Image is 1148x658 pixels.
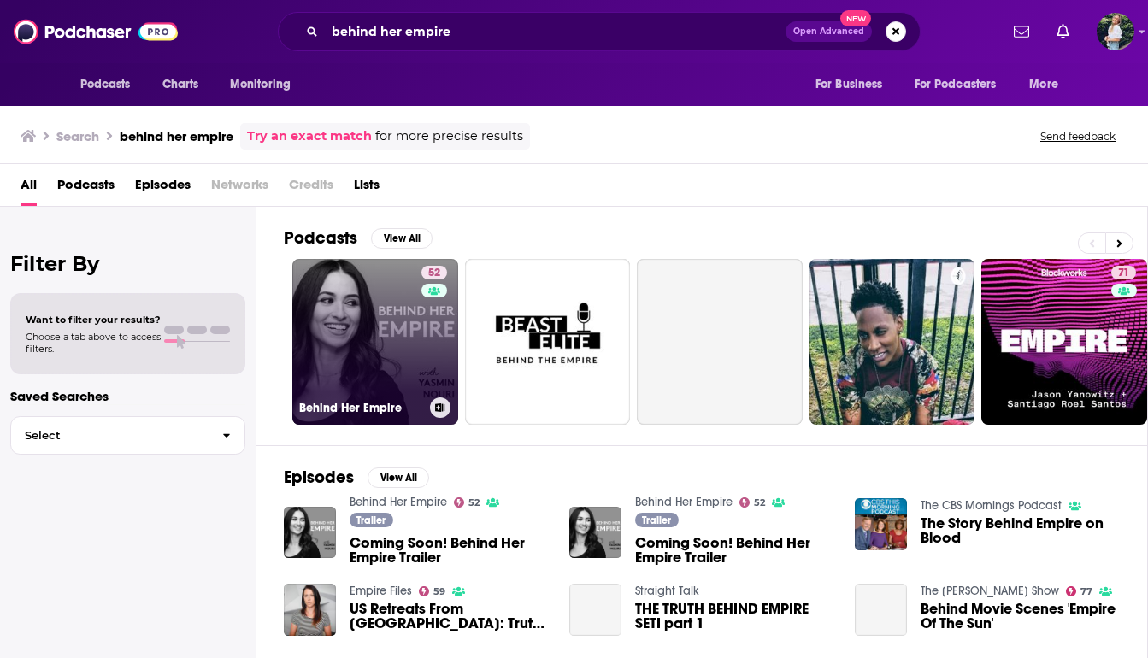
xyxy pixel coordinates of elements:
a: Coming Soon! Behind Her Empire Trailer [635,536,834,565]
h2: Filter By [10,251,245,276]
span: Monitoring [230,73,291,97]
a: 71 [1111,266,1136,279]
a: Coming Soon! Behind Her Empire Trailer [350,536,549,565]
span: More [1029,73,1058,97]
span: Logged in as ginny24232 [1097,13,1134,50]
a: 52 [739,497,766,508]
span: Want to filter your results? [26,314,161,326]
h3: Behind Her Empire [299,401,423,415]
a: Lists [354,171,380,206]
a: The Story Behind Empire on Blood [921,516,1120,545]
a: Empire Files [350,584,412,598]
a: The Pat Kenny Show [921,584,1059,598]
a: Try an exact match [247,126,372,146]
button: open menu [904,68,1021,101]
a: Behind Her Empire [350,495,447,509]
a: Charts [151,68,209,101]
button: open menu [68,68,153,101]
a: Straight Talk [635,584,699,598]
span: 71 [1118,265,1129,282]
a: EpisodesView All [284,467,429,488]
img: Coming Soon! Behind Her Empire Trailer [284,507,336,559]
span: 59 [433,588,445,596]
img: Coming Soon! Behind Her Empire Trailer [569,507,621,559]
a: Behind Movie Scenes 'Empire Of The Sun' [921,602,1120,631]
span: 52 [754,499,765,507]
p: Saved Searches [10,388,245,404]
a: All [21,171,37,206]
a: The CBS Mornings Podcast [921,498,1062,513]
a: 59 [419,586,446,596]
a: 52 [421,266,447,279]
span: Open Advanced [793,27,864,36]
div: Search podcasts, credits, & more... [278,12,921,51]
span: Podcasts [80,73,131,97]
button: Send feedback [1035,129,1121,144]
input: Search podcasts, credits, & more... [325,18,786,45]
span: 77 [1080,588,1092,596]
span: Choose a tab above to access filters. [26,331,161,355]
a: 71 [981,259,1147,425]
button: open menu [218,68,313,101]
span: US Retreats From [GEOGRAPHIC_DATA]: Truth Behind The Empire’s Defeat [350,602,549,631]
a: Show notifications dropdown [1007,17,1036,46]
h2: Episodes [284,467,354,488]
img: User Profile [1097,13,1134,50]
span: Trailer [642,515,671,526]
a: US Retreats From Afghanistan: Truth Behind The Empire’s Defeat [350,602,549,631]
img: Podchaser - Follow, Share and Rate Podcasts [14,15,178,48]
h2: Podcasts [284,227,357,249]
span: For Business [815,73,883,97]
h3: Search [56,128,99,144]
span: Credits [289,171,333,206]
span: New [840,10,871,26]
span: for more precise results [375,126,523,146]
span: 52 [468,499,480,507]
h3: behind her empire [120,128,233,144]
a: Behind Her Empire [635,495,733,509]
a: PodcastsView All [284,227,433,249]
button: Open AdvancedNew [786,21,872,42]
span: Networks [211,171,268,206]
a: 52Behind Her Empire [292,259,458,425]
span: Trailer [356,515,386,526]
button: open menu [1017,68,1080,101]
img: US Retreats From Afghanistan: Truth Behind The Empire’s Defeat [284,584,336,636]
a: Podcasts [57,171,115,206]
img: The Story Behind Empire on Blood [855,498,907,550]
button: Select [10,416,245,455]
button: Show profile menu [1097,13,1134,50]
span: For Podcasters [915,73,997,97]
a: Show notifications dropdown [1050,17,1076,46]
span: Select [11,430,209,441]
button: open menu [804,68,904,101]
button: View All [368,467,429,488]
span: 52 [428,265,440,282]
a: Episodes [135,171,191,206]
a: Behind Movie Scenes 'Empire Of The Sun' [855,584,907,636]
a: 77 [1066,586,1093,596]
span: Charts [162,73,199,97]
button: View All [371,228,433,249]
a: THE TRUTH BEHIND EMPIRE SETI part 1 [569,584,621,636]
a: THE TRUTH BEHIND EMPIRE SETI part 1 [635,602,834,631]
a: 52 [454,497,480,508]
